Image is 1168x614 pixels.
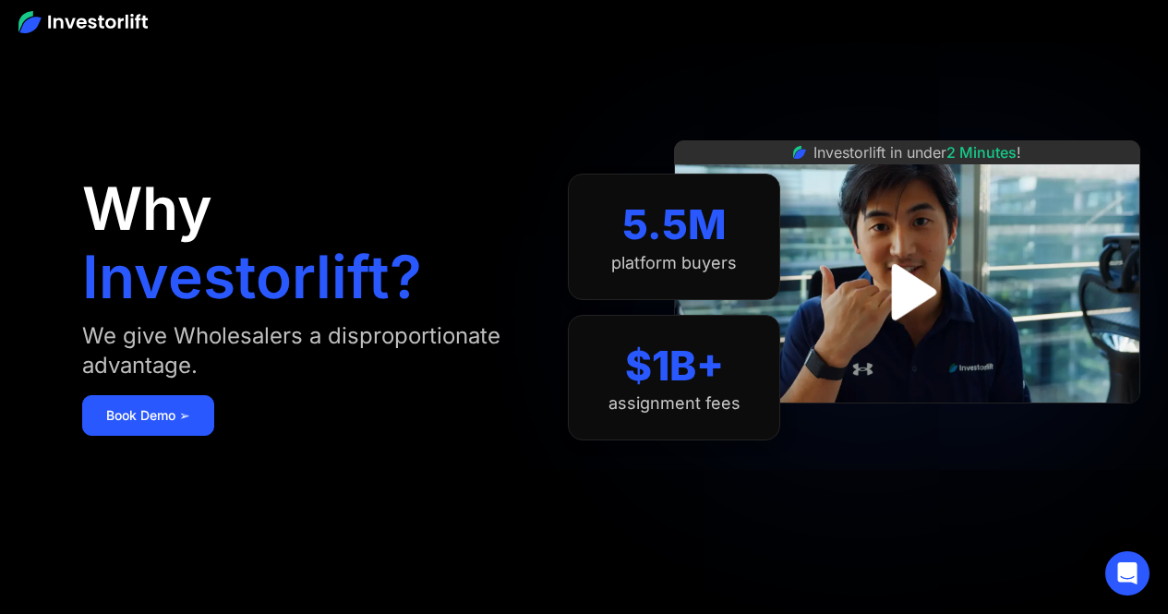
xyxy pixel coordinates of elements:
div: We give Wholesalers a disproportionate advantage. [82,321,532,380]
div: Investorlift in under ! [813,141,1021,163]
div: assignment fees [608,393,741,414]
div: $1B+ [625,342,724,391]
a: Book Demo ➢ [82,395,214,436]
iframe: Customer reviews powered by Trustpilot [769,413,1046,435]
h1: Why [82,179,212,238]
div: Open Intercom Messenger [1105,551,1150,596]
div: platform buyers [611,253,737,273]
div: 5.5M [622,200,727,249]
a: open lightbox [866,251,948,333]
span: 2 Minutes [946,143,1017,162]
h1: Investorlift? [82,247,422,307]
